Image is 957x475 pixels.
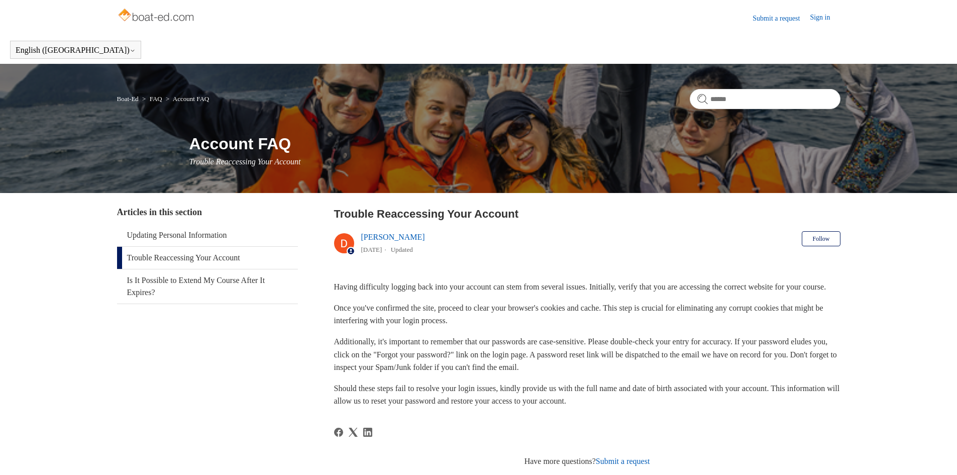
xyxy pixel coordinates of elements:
[16,46,136,55] button: English ([GEOGRAPHIC_DATA])
[361,246,382,253] time: 03/01/2024, 15:55
[117,6,197,26] img: Boat-Ed Help Center home page
[117,207,202,217] span: Articles in this section
[140,95,164,103] li: FAQ
[334,382,840,408] p: Should these steps fail to resolve your login issues, kindly provide us with the full name and da...
[334,302,840,327] p: Once you've confirmed the site, proceed to clear your browser's cookies and cache. This step is c...
[334,428,343,437] svg: Share this page on Facebook
[810,12,840,24] a: Sign in
[349,428,358,437] svg: Share this page on X Corp
[150,95,162,103] a: FAQ
[189,132,840,156] h1: Account FAQ
[596,457,650,465] a: Submit a request
[117,224,298,246] a: Updating Personal Information
[334,428,343,437] a: Facebook
[690,89,840,109] input: Search
[189,157,301,166] span: Trouble Reaccessing Your Account
[802,231,840,246] button: Follow Article
[363,428,372,437] svg: Share this page on LinkedIn
[363,428,372,437] a: LinkedIn
[334,455,840,467] div: Have more questions?
[334,206,840,222] h2: Trouble Reaccessing Your Account
[334,280,840,294] p: Having difficulty logging back into your account can stem from several issues. Initially, verify ...
[117,95,139,103] a: Boat-Ed
[117,269,298,304] a: Is It Possible to Extend My Course After It Expires?
[753,13,810,24] a: Submit a request
[117,95,141,103] li: Boat-Ed
[164,95,209,103] li: Account FAQ
[173,95,209,103] a: Account FAQ
[391,246,413,253] li: Updated
[349,428,358,437] a: X Corp
[334,335,840,374] p: Additionally, it's important to remember that our passwords are case-sensitive. Please double-che...
[361,233,425,241] a: [PERSON_NAME]
[117,247,298,269] a: Trouble Reaccessing Your Account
